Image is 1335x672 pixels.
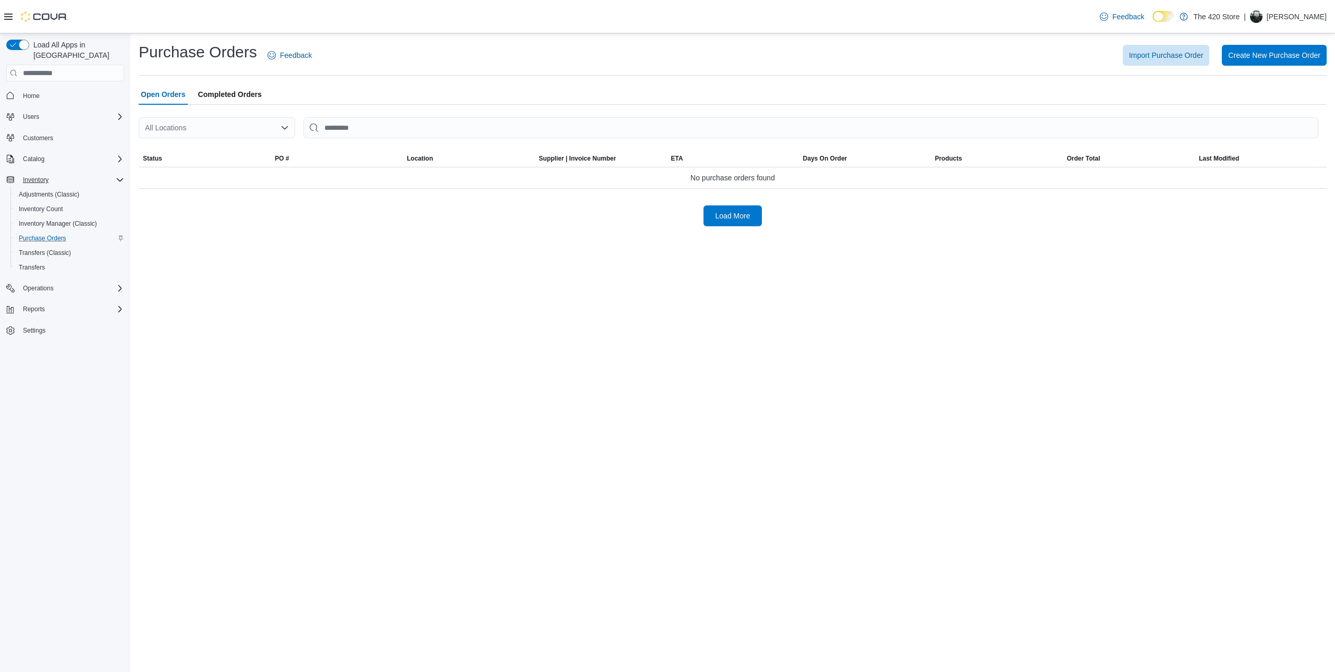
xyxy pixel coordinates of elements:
[6,83,124,365] nav: Complex example
[666,150,798,167] button: ETA
[280,50,312,60] span: Feedback
[139,150,271,167] button: Status
[23,113,39,121] span: Users
[19,324,50,337] a: Settings
[1250,10,1263,23] div: Jeroen Brasz
[935,154,962,163] span: Products
[10,187,128,202] button: Adjustments (Classic)
[1228,50,1320,60] span: Create New Purchase Order
[143,154,162,163] span: Status
[535,150,666,167] button: Supplier | Invoice Number
[1193,10,1240,23] p: The 420 Store
[10,231,128,246] button: Purchase Orders
[19,205,63,213] span: Inventory Count
[29,40,124,60] span: Load All Apps in [GEOGRAPHIC_DATA]
[19,219,97,228] span: Inventory Manager (Classic)
[1067,154,1100,163] span: Order Total
[19,174,124,186] span: Inventory
[15,261,124,274] span: Transfers
[19,90,44,102] a: Home
[141,84,186,105] span: Open Orders
[19,190,79,199] span: Adjustments (Classic)
[2,302,128,316] button: Reports
[2,130,128,145] button: Customers
[15,188,124,201] span: Adjustments (Classic)
[19,303,49,315] button: Reports
[2,88,128,103] button: Home
[10,260,128,275] button: Transfers
[304,117,1318,138] input: This is a search bar. After typing your query, hit enter to filter the results lower in the page.
[15,203,67,215] a: Inventory Count
[198,84,262,105] span: Completed Orders
[2,323,128,338] button: Settings
[15,217,101,230] a: Inventory Manager (Classic)
[19,263,45,272] span: Transfers
[23,305,45,313] span: Reports
[19,303,124,315] span: Reports
[19,174,53,186] button: Inventory
[803,154,847,163] span: Days On Order
[23,284,54,292] span: Operations
[10,246,128,260] button: Transfers (Classic)
[1096,6,1148,27] a: Feedback
[19,282,58,295] button: Operations
[931,150,1063,167] button: Products
[263,45,316,66] a: Feedback
[690,172,775,184] span: No purchase orders found
[281,124,289,132] button: Open list of options
[1222,45,1327,66] button: Create New Purchase Order
[23,155,44,163] span: Catalog
[19,111,43,123] button: Users
[1244,10,1246,23] p: |
[19,111,124,123] span: Users
[19,131,124,144] span: Customers
[2,152,128,166] button: Catalog
[10,216,128,231] button: Inventory Manager (Classic)
[15,232,70,245] a: Purchase Orders
[2,281,128,296] button: Operations
[1267,10,1327,23] p: [PERSON_NAME]
[23,92,40,100] span: Home
[21,11,68,22] img: Cova
[1152,11,1174,22] input: Dark Mode
[715,211,750,221] span: Load More
[23,326,45,335] span: Settings
[15,232,124,245] span: Purchase Orders
[275,154,289,163] span: PO #
[15,188,83,201] a: Adjustments (Classic)
[19,234,66,242] span: Purchase Orders
[19,153,48,165] button: Catalog
[19,249,71,257] span: Transfers (Classic)
[15,217,124,230] span: Inventory Manager (Classic)
[1123,45,1209,66] button: Import Purchase Order
[1063,150,1195,167] button: Order Total
[1195,150,1327,167] button: Last Modified
[2,173,128,187] button: Inventory
[407,154,433,163] div: Location
[19,282,124,295] span: Operations
[15,247,124,259] span: Transfers (Classic)
[2,109,128,124] button: Users
[271,150,403,167] button: PO #
[703,205,762,226] button: Load More
[15,247,75,259] a: Transfers (Classic)
[799,150,931,167] button: Days On Order
[19,153,124,165] span: Catalog
[19,324,124,337] span: Settings
[23,176,48,184] span: Inventory
[15,261,49,274] a: Transfers
[539,154,616,163] span: Supplier | Invoice Number
[15,203,124,215] span: Inventory Count
[19,89,124,102] span: Home
[1199,154,1239,163] span: Last Modified
[1129,50,1203,60] span: Import Purchase Order
[19,132,57,144] a: Customers
[23,134,53,142] span: Customers
[403,150,535,167] button: Location
[139,42,257,63] h1: Purchase Orders
[671,154,683,163] span: ETA
[1112,11,1144,22] span: Feedback
[10,202,128,216] button: Inventory Count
